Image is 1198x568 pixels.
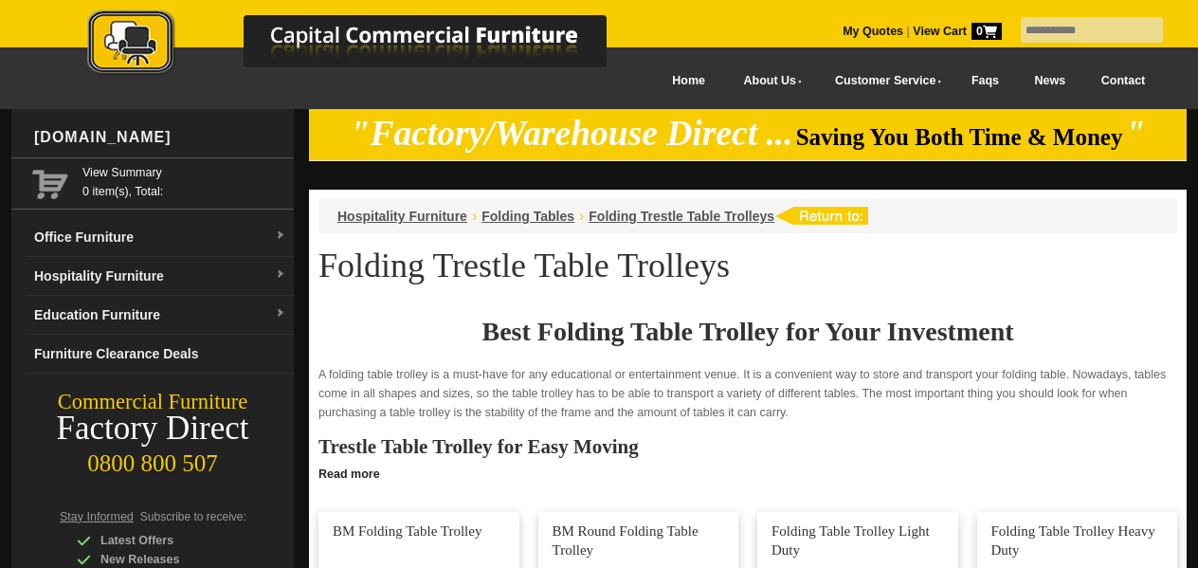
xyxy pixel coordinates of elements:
[1083,60,1163,102] a: Contact
[77,531,257,550] div: Latest Offers
[1017,60,1083,102] a: News
[11,415,294,442] div: Factory Direct
[910,25,1002,38] a: View Cart0
[579,207,584,226] li: ›
[953,60,1017,102] a: Faqs
[82,163,286,198] span: 0 item(s), Total:
[481,317,1013,346] strong: Best Folding Table Trolley for Your Investment
[1126,114,1146,153] em: "
[27,257,294,296] a: Hospitality Furnituredropdown
[318,435,639,458] strong: Trestle Table Trolley for Easy Moving
[27,218,294,257] a: Office Furnituredropdown
[774,207,868,225] img: return to
[723,60,814,102] a: About Us
[27,109,294,166] div: [DOMAIN_NAME]
[35,9,699,84] a: Capital Commercial Furniture Logo
[11,389,294,415] div: Commercial Furniture
[913,25,1002,38] strong: View Cart
[472,207,477,226] li: ›
[27,296,294,335] a: Education Furnituredropdown
[11,441,294,477] div: 0800 800 507
[275,230,286,242] img: dropdown
[309,460,1187,484] a: Click to read more
[27,335,294,374] a: Furniture Clearance Deals
[140,510,246,523] span: Subscribe to receive:
[82,163,286,182] a: View Summary
[589,209,774,224] a: Folding Trestle Table Trolleys
[275,269,286,281] img: dropdown
[318,365,1177,422] p: A folding table trolley is a must-have for any educational or entertainment venue. It is a conven...
[275,308,286,320] img: dropdown
[35,9,699,79] img: Capital Commercial Furniture Logo
[843,25,903,38] a: My Quotes
[337,209,467,224] a: Hospitality Furniture
[796,124,1123,150] span: Saving You Both Time & Money
[971,23,1002,40] span: 0
[481,209,574,224] a: Folding Tables
[60,510,134,523] span: Stay Informed
[814,60,953,102] a: Customer Service
[318,247,1177,284] h1: Folding Trestle Table Trolleys
[351,114,793,153] em: "Factory/Warehouse Direct ...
